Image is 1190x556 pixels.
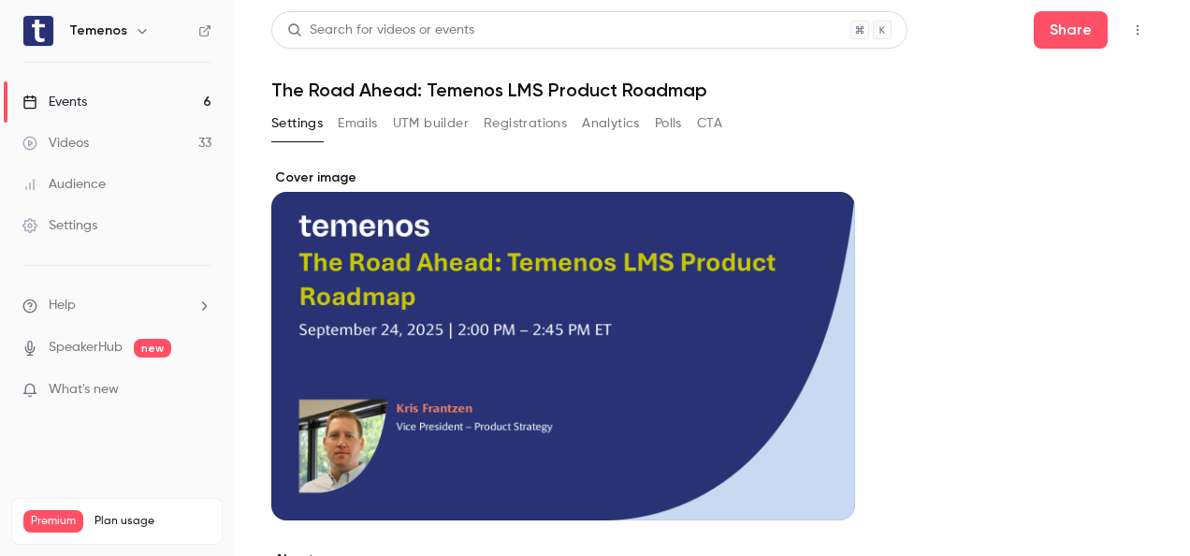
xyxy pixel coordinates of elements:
div: Videos [22,134,89,153]
button: CTA [697,109,722,139]
li: help-dropdown-opener [22,296,211,315]
label: Cover image [271,168,855,187]
button: Emails [338,109,377,139]
button: UTM builder [393,109,469,139]
span: What's new [49,380,119,400]
button: Share [1034,11,1108,49]
div: Settings [22,216,97,235]
section: Cover image [271,168,855,520]
button: Analytics [582,109,640,139]
div: Search for videos or events [287,21,474,40]
a: SpeakerHub [49,338,123,358]
span: Premium [23,510,83,533]
button: Registrations [484,109,567,139]
img: Temenos [23,16,53,46]
div: Audience [22,175,106,194]
span: Plan usage [94,514,210,529]
iframe: Noticeable Trigger [189,382,211,399]
button: Settings [271,109,323,139]
div: Events [22,93,87,111]
span: Help [49,296,76,315]
h6: Temenos [69,22,127,40]
button: Polls [655,109,682,139]
span: new [134,339,171,358]
h1: The Road Ahead: Temenos LMS Product Roadmap [271,79,1153,101]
